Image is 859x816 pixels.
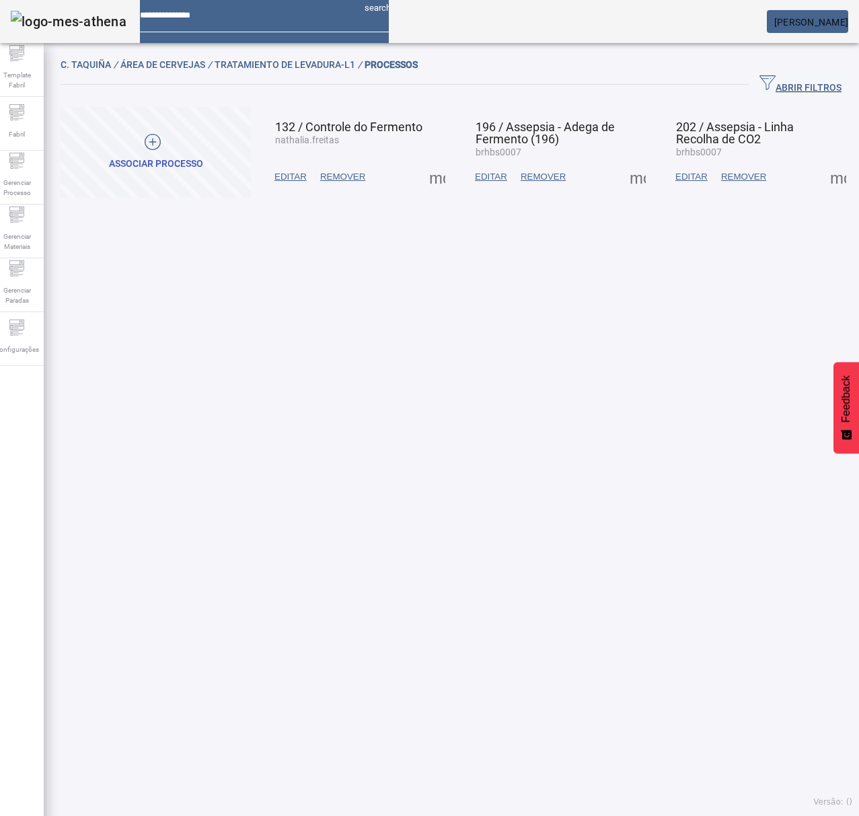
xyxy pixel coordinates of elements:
button: Mais [826,165,850,189]
span: Versão: () [813,797,852,807]
button: ASSOCIAR PROCESSO [61,107,251,198]
span: Feedback [840,375,852,422]
span: ABRIR FILTROS [759,75,842,95]
span: Tratamiento de Levadura-L1 [215,59,365,70]
span: Fabril [5,125,29,143]
button: REMOVER [313,165,372,189]
button: Mais [626,165,650,189]
span: Área de Cervejas [120,59,215,70]
span: nathalia.freitas [275,135,339,145]
span: EDITAR [274,170,307,184]
div: ASSOCIAR PROCESSO [109,157,203,171]
em: / [358,59,362,70]
span: REMOVER [721,170,766,184]
span: 196 / Assepsia - Adega de Fermento (196) [476,120,615,146]
img: logo-mes-athena [11,11,126,32]
button: ABRIR FILTROS [749,73,852,97]
span: 202 / Assepsia - Linha Recolha de CO2 [676,120,794,146]
span: 132 / Controle do Fermento [275,120,422,134]
button: EDITAR [268,165,313,189]
button: Mais [425,165,449,189]
button: EDITAR [468,165,514,189]
span: [PERSON_NAME] [774,17,848,28]
button: REMOVER [714,165,773,189]
button: EDITAR [669,165,714,189]
span: REMOVER [320,170,365,184]
button: REMOVER [514,165,572,189]
button: Feedback - Mostrar pesquisa [833,362,859,453]
span: EDITAR [475,170,507,184]
span: C. Taquiña [61,59,120,70]
span: REMOVER [521,170,566,184]
em: / [208,59,212,70]
em: / [114,59,118,70]
span: PROCESSOS [365,59,418,70]
span: EDITAR [675,170,708,184]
